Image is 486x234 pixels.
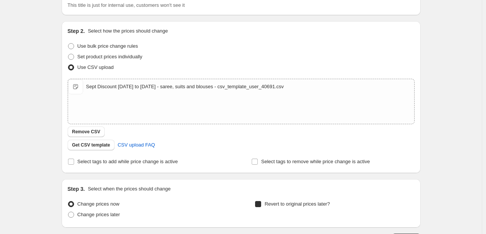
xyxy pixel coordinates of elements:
[265,201,330,207] span: Revert to original prices later?
[77,201,119,207] span: Change prices now
[72,129,101,135] span: Remove CSV
[68,126,105,137] button: Remove CSV
[88,27,168,35] p: Select how the prices should change
[261,159,370,164] span: Select tags to remove while price change is active
[68,2,185,8] span: This title is just for internal use, customers won't see it
[88,185,170,193] p: Select when the prices should change
[77,64,114,70] span: Use CSV upload
[113,139,159,151] a: CSV upload FAQ
[77,159,178,164] span: Select tags to add while price change is active
[77,212,120,217] span: Change prices later
[118,141,155,149] span: CSV upload FAQ
[77,54,142,59] span: Set product prices individually
[72,142,110,148] span: Get CSV template
[86,83,284,90] div: Sept Discount [DATE] to [DATE] - saree, suits and blouses - csv_template_user_40691.csv
[77,43,138,49] span: Use bulk price change rules
[68,27,85,35] h2: Step 2.
[68,140,115,150] button: Get CSV template
[68,185,85,193] h2: Step 3.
